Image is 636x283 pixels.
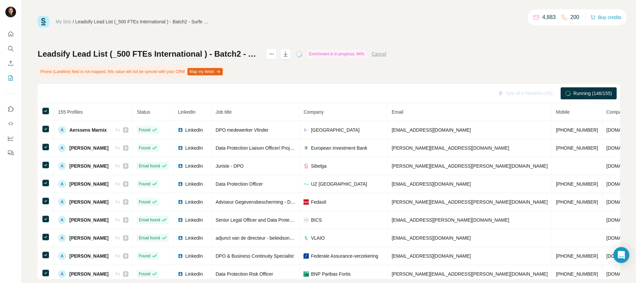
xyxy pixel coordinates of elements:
span: Senior Legal Officer and Data Protection Specialist [215,217,321,223]
span: [PHONE_NUMBER] [556,181,598,187]
span: Email found [139,217,160,223]
img: company-logo [303,271,309,277]
span: Company [303,109,324,115]
div: A [58,162,66,170]
span: LinkedIn [185,163,203,169]
a: My lists [56,19,71,24]
div: Leadsify Lead List (_500 FTEs International ) - Batch2 - Surfe Upload [75,18,209,25]
button: Use Surfe on LinkedIn [5,103,16,115]
span: Found [139,253,150,259]
div: A [58,216,66,224]
img: company-logo [303,163,309,169]
button: Enrich CSV [5,57,16,69]
span: [EMAIL_ADDRESS][DOMAIN_NAME] [392,253,471,259]
button: Feedback [5,147,16,159]
span: [PHONE_NUMBER] [556,127,598,133]
span: UZ [GEOGRAPHIC_DATA] [311,181,367,187]
span: Data Protection Liaison Officer/ Project Manager [215,145,315,151]
span: [PHONE_NUMBER] [556,271,598,277]
span: Email found [139,235,160,241]
div: A [58,198,66,206]
span: Running (146/155) [573,90,612,97]
img: company-logo [303,253,309,259]
span: Fedasil [311,199,326,205]
span: [PHONE_NUMBER] [556,199,598,205]
span: [EMAIL_ADDRESS][DOMAIN_NAME] [392,235,471,241]
img: Avatar [5,7,16,17]
span: [EMAIL_ADDRESS][DOMAIN_NAME] [392,181,471,187]
button: Search [5,43,16,55]
span: LinkedIn [185,217,203,223]
button: Quick start [5,28,16,40]
span: European Investment Bank [311,145,367,151]
span: Aerssens Marnix [69,127,107,133]
span: [PERSON_NAME] [69,217,108,223]
span: [PERSON_NAME] [69,235,108,241]
span: [PERSON_NAME] [69,145,108,151]
span: Sibelga [311,163,327,169]
img: company-logo [303,199,309,205]
span: BICS [311,217,322,223]
button: actions [266,49,277,59]
img: company-logo [303,235,309,241]
span: LinkedIn [185,127,203,133]
img: company-logo [303,217,309,223]
span: Found [139,145,150,151]
p: 200 [570,13,579,21]
button: Dashboard [5,132,16,144]
span: 155 Profiles [58,109,83,115]
button: Use Surfe API [5,118,16,130]
img: LinkedIn logo [178,253,183,259]
span: Juriste - DPO [215,163,243,169]
img: LinkedIn logo [178,163,183,169]
img: LinkedIn logo [178,127,183,133]
img: LinkedIn logo [178,181,183,187]
span: LinkedIn [178,109,195,115]
span: LinkedIn [185,253,203,259]
div: A [58,144,66,152]
span: LinkedIn [185,235,203,241]
button: My lists [5,72,16,84]
span: [PHONE_NUMBER] [556,253,598,259]
span: DPO & Business Continuity Specialist [215,253,293,259]
span: Found [139,181,150,187]
div: A [58,126,66,134]
span: [PERSON_NAME][EMAIL_ADDRESS][PERSON_NAME][DOMAIN_NAME] [392,271,548,277]
span: [PERSON_NAME] [69,199,108,205]
span: Federale Assurance-verzekering [311,253,378,259]
span: [EMAIL_ADDRESS][PERSON_NAME][DOMAIN_NAME] [392,217,509,223]
button: Buy credits [590,13,621,22]
span: [PHONE_NUMBER] [556,145,598,151]
span: Mobile [556,109,570,115]
img: LinkedIn logo [178,145,183,151]
span: [PERSON_NAME] [69,181,108,187]
p: 4,883 [542,13,556,21]
span: Found [139,199,150,205]
img: company-logo [303,127,309,133]
span: BNP Paribas Fortis [311,271,351,277]
span: Email found [139,163,160,169]
div: A [58,234,66,242]
span: [PERSON_NAME][EMAIL_ADDRESS][PERSON_NAME][DOMAIN_NAME] [392,163,548,169]
img: LinkedIn logo [178,271,183,277]
span: [PERSON_NAME][EMAIL_ADDRESS][DOMAIN_NAME] [392,145,509,151]
div: Open Intercom Messenger [613,247,629,263]
div: A [58,180,66,188]
button: Map my fields [187,68,223,75]
span: [PERSON_NAME] [69,271,108,277]
span: LinkedIn [185,145,203,151]
span: Job title [215,109,231,115]
div: Enrichment is in progress: 94% [307,50,366,58]
img: company-logo [303,145,309,151]
img: Surfe Logo [38,16,49,27]
button: Cancel [372,51,386,57]
span: [PERSON_NAME][EMAIL_ADDRESS][PERSON_NAME][DOMAIN_NAME] [392,199,548,205]
div: Phone (Landline) field is not mapped, this value will not be synced with your CRM [38,66,224,77]
span: Data Protection Officer [215,181,262,187]
span: LinkedIn [185,271,203,277]
span: [EMAIL_ADDRESS][DOMAIN_NAME] [392,127,471,133]
div: A [58,270,66,278]
div: A [58,252,66,260]
span: LinkedIn [185,181,203,187]
img: LinkedIn logo [178,235,183,241]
